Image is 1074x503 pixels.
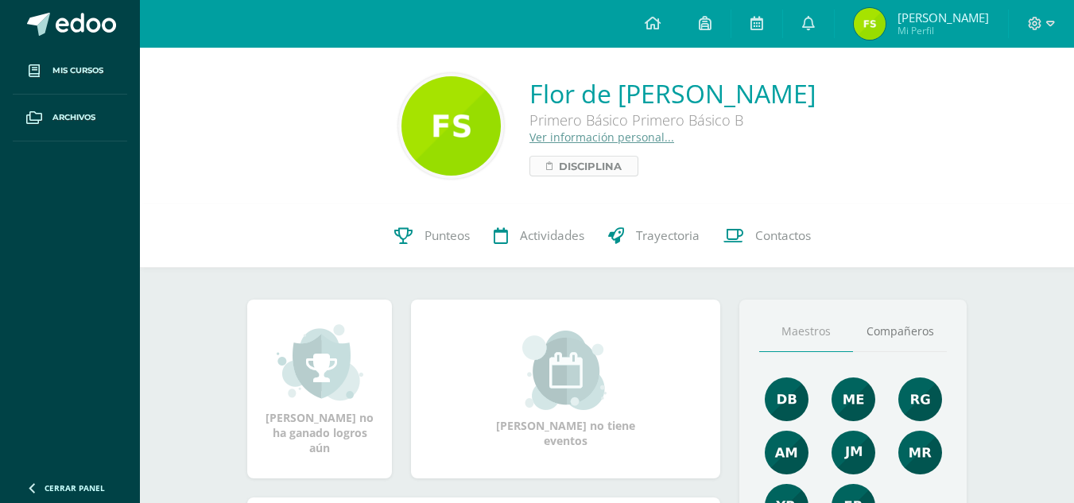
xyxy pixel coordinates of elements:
a: Contactos [711,204,823,268]
span: Mis cursos [52,64,103,77]
span: Trayectoria [636,227,700,244]
a: Ver información personal... [529,130,674,145]
span: Contactos [755,227,811,244]
a: Mis cursos [13,48,127,95]
a: Archivos [13,95,127,141]
a: Compañeros [853,311,947,352]
div: [PERSON_NAME] no ha ganado logros aún [263,323,376,455]
img: eef8e79c52cc7be18704894bf856b7fa.png [854,8,886,40]
a: Trayectoria [596,204,711,268]
span: Archivos [52,111,95,124]
span: Disciplina [559,157,622,176]
span: Cerrar panel [45,482,105,493]
img: d63573055912b670afbd603c8ed2a4ef.png [832,431,875,474]
a: Flor de [PERSON_NAME] [529,76,816,110]
a: Actividades [482,204,596,268]
img: achievement_small.png [277,323,363,402]
span: Mi Perfil [898,24,989,37]
img: b7c5ef9c2366ee6e8e33a2b1ce8f818e.png [765,431,808,474]
span: Actividades [520,227,584,244]
img: 65453557fab290cae8854fbf14c7a1d7.png [832,377,875,421]
div: Primero Básico Primero Básico B [529,110,816,130]
span: Punteos [425,227,470,244]
img: 92e8b7530cfa383477e969a429d96048.png [765,377,808,421]
img: event_small.png [522,331,609,410]
a: Disciplina [529,156,638,176]
div: [PERSON_NAME] no tiene eventos [487,331,646,448]
img: de7dd2f323d4d3ceecd6bfa9930379e0.png [898,431,942,474]
img: c8ce501b50aba4663d5e9c1ec6345694.png [898,377,942,421]
span: [PERSON_NAME] [898,10,989,25]
img: c98e999eac44f6b245fcd3d8adb6f112.png [401,76,501,176]
a: Punteos [382,204,482,268]
a: Maestros [759,311,853,352]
